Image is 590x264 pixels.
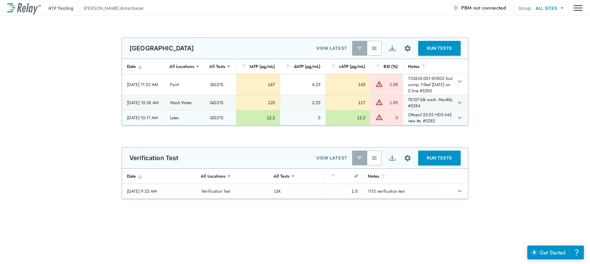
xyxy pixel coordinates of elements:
[376,98,383,106] img: Warning
[241,100,275,106] div: 120
[356,155,363,161] img: Latest
[518,5,532,11] p: Group:
[403,110,454,125] td: Ottopol 25-25 HD2-542 new tte. #5282
[454,76,465,87] button: expand row
[269,184,325,199] td: LSK
[399,150,416,166] button: Site setup
[399,40,416,57] button: Site setup
[363,184,443,199] td: 1115 verification test
[196,184,269,199] td: Verification Test
[573,2,583,14] img: Drawer Icon
[376,113,383,121] img: Warning
[384,100,398,106] div: 1.85
[165,74,205,95] td: Paint
[127,188,191,194] div: [DATE] 9:32 AM
[285,63,321,70] div: dATP (pg/mL)
[129,154,179,162] p: Verification Test
[450,2,508,14] button: PBM not connected
[205,110,236,125] td: QG21S
[165,60,199,73] div: All Locations
[403,74,454,95] td: T5383X-001 I07803 foul comp. Filled [DATE] on C-line #5285
[205,60,230,73] div: All Tests
[403,95,454,110] td: TK107 blk wash. Monthly #5284
[122,59,468,125] table: sticky table
[384,81,398,88] div: 2.86
[418,151,461,165] button: RUN TESTS
[316,154,347,162] p: VIEW LATEST
[404,154,411,162] img: Settings Icon
[376,80,383,88] img: Warning
[371,155,377,161] img: View All
[127,100,160,106] div: [DATE] 10:38 AM
[527,246,584,259] iframe: Resource center
[454,112,465,123] button: expand row
[331,81,365,88] div: 143
[384,115,398,121] div: 0
[127,81,160,88] div: [DATE] 11:23 AM
[241,115,275,121] div: 12.2
[285,115,321,121] div: 0
[122,169,196,184] th: Date
[285,100,321,106] div: 2.23
[331,115,365,121] div: 12.2
[408,63,449,70] div: Notes
[48,5,73,11] p: ATP Testing
[205,74,236,95] td: QG21S
[461,4,506,12] span: PBM
[371,45,377,51] img: View All
[454,97,465,108] button: expand row
[418,41,461,56] button: RUN TESTS
[241,63,275,70] div: tATP (pg/mL)
[241,81,275,88] div: 147
[165,110,205,125] td: Latex
[330,172,358,180] div: r²
[573,2,583,14] button: Main menu
[368,172,438,180] div: Notes
[356,45,363,51] img: Latest
[375,63,398,70] div: BSI (%)
[330,188,358,194] div: 1.0
[122,59,165,74] th: Date
[385,151,399,165] button: Export
[385,41,399,56] button: Export
[454,186,465,196] button: expand row
[165,95,205,110] td: Wash Water
[205,95,236,110] td: QG21S
[285,81,321,88] div: 4.23
[84,5,144,11] p: [PERSON_NAME] Ackerbauer
[316,45,347,52] p: VIEW LATEST
[122,169,468,199] table: sticky table
[7,2,41,15] img: LuminUltra Relay
[330,63,365,70] div: cATP (pg/mL)
[388,154,396,162] img: Export Icon
[473,4,506,11] span: not connected
[453,5,459,11] img: Offline Icon
[127,115,160,121] div: [DATE] 10:17 AM
[196,170,230,182] div: All Locations
[269,170,294,182] div: All Tests
[331,100,365,106] div: 117
[129,45,194,52] p: [GEOGRAPHIC_DATA]
[404,45,411,52] img: Settings Icon
[388,45,396,52] img: Export Icon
